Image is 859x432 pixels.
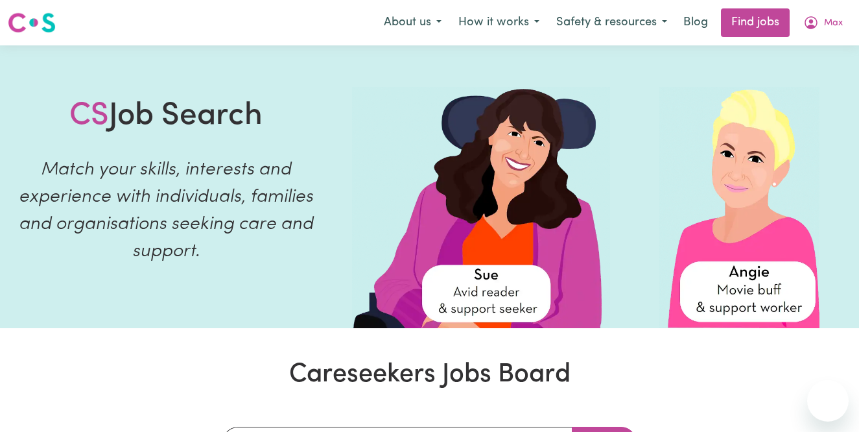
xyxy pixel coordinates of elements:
[375,9,450,36] button: About us
[450,9,548,36] button: How it works
[795,9,851,36] button: My Account
[721,8,790,37] a: Find jobs
[16,156,316,265] p: Match your skills, interests and experience with individuals, families and organisations seeking ...
[69,98,263,136] h1: Job Search
[548,9,676,36] button: Safety & resources
[807,380,849,422] iframe: Button to launch messaging window
[69,101,109,132] span: CS
[824,16,843,30] span: Max
[8,8,56,38] a: Careseekers logo
[8,11,56,34] img: Careseekers logo
[676,8,716,37] a: Blog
